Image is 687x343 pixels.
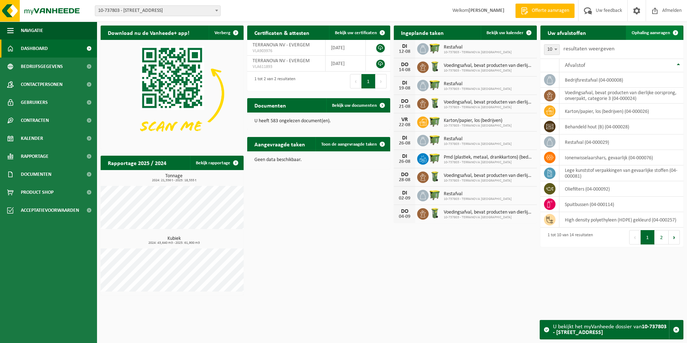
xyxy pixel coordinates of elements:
[215,31,230,35] span: Verberg
[326,98,389,113] a: Bekijk uw documenten
[444,50,512,55] span: 10-737803 - TERRANOVA [GEOGRAPHIC_DATA]
[429,97,441,109] img: WB-0140-HPE-GN-50
[444,197,512,201] span: 10-737803 - TERRANOVA [GEOGRAPHIC_DATA]
[253,58,310,64] span: TERRANOVA NV - EVERGEM
[397,196,412,201] div: 02-09
[559,119,683,134] td: behandeld hout (B) (04-000028)
[559,104,683,119] td: karton/papier, los (bedrijven) (04-000026)
[247,98,293,112] h2: Documenten
[397,49,412,54] div: 12-08
[481,26,536,40] a: Bekijk uw kalender
[444,105,533,110] span: 10-737803 - TERRANOVA [GEOGRAPHIC_DATA]
[559,181,683,197] td: oliefilters (04-000092)
[553,324,667,335] strong: 10-737803 - [STREET_ADDRESS]
[559,88,683,104] td: voedingsafval, bevat producten van dierlijke oorsprong, onverpakt, categorie 3 (04-000024)
[641,230,655,244] button: 1
[544,229,593,245] div: 1 tot 10 van 14 resultaten
[397,104,412,109] div: 21-08
[247,26,317,40] h2: Certificaten & attesten
[21,183,54,201] span: Product Shop
[397,123,412,128] div: 22-08
[429,115,441,128] img: WB-1100-HPE-GN-50
[629,230,641,244] button: Previous
[429,170,441,183] img: WB-0140-HPE-GN-50
[397,44,412,49] div: DI
[429,79,441,91] img: WB-1100-HPE-GN-50
[444,124,512,128] span: 10-737803 - TERRANOVA [GEOGRAPHIC_DATA]
[375,74,387,88] button: Next
[326,56,365,72] td: [DATE]
[21,22,43,40] span: Navigatie
[209,26,243,40] button: Verberg
[444,87,512,91] span: 10-737803 - TERRANOVA [GEOGRAPHIC_DATA]
[429,60,441,73] img: WB-0140-HPE-GN-50
[444,210,533,215] span: Voedingsafval, bevat producten van dierlijke oorsprong, onverpakt, categorie 3
[253,64,320,70] span: VLA611893
[444,142,512,146] span: 10-737803 - TERRANOVA [GEOGRAPHIC_DATA]
[350,74,361,88] button: Previous
[553,320,669,339] div: U bekijkt het myVanheede dossier van
[559,165,683,181] td: lege kunststof verpakkingen van gevaarlijke stoffen (04-000081)
[329,26,389,40] a: Bekijk uw certificaten
[397,154,412,159] div: DI
[397,190,412,196] div: DI
[559,72,683,88] td: bedrijfsrestafval (04-000008)
[444,63,533,69] span: Voedingsafval, bevat producten van dierlijke oorsprong, onverpakt, categorie 3
[444,215,533,220] span: 10-737803 - TERRANOVA [GEOGRAPHIC_DATA]
[397,214,412,219] div: 04-09
[444,100,533,105] span: Voedingsafval, bevat producten van dierlijke oorsprong, onverpakt, categorie 3
[95,6,220,16] span: 10-737803 - TERRANOVA NV - 9940 EVERGEM, GIPSWEG 6
[335,31,377,35] span: Bekijk uw certificaten
[559,134,683,150] td: restafval (04-000029)
[397,141,412,146] div: 26-08
[444,155,533,160] span: Pmd (plastiek, metaal, drankkartons) (bedrijven)
[21,201,79,219] span: Acceptatievoorwaarden
[253,48,320,54] span: VLA903976
[95,5,221,16] span: 10-737803 - TERRANOVA NV - 9940 EVERGEM, GIPSWEG 6
[444,81,512,87] span: Restafval
[444,179,533,183] span: 10-737803 - TERRANOVA [GEOGRAPHIC_DATA]
[429,134,441,146] img: WB-1100-HPE-GN-50
[101,40,244,147] img: Download de VHEPlus App
[315,137,389,151] a: Toon de aangevraagde taken
[104,179,244,182] span: 2024: 21,556 t - 2025: 18,555 t
[254,157,383,163] p: Geen data beschikbaar.
[444,173,533,179] span: Voedingsafval, bevat producten van dierlijke oorsprong, onverpakt, categorie 3
[429,189,441,201] img: WB-1100-HPE-GN-50
[444,45,512,50] span: Restafval
[247,137,312,151] h2: Aangevraagde taken
[21,76,63,93] span: Contactpersonen
[530,7,571,14] span: Offerte aanvragen
[251,73,295,89] div: 1 tot 2 van 2 resultaten
[632,31,670,35] span: Ophaling aanvragen
[394,26,451,40] h2: Ingeplande taken
[397,178,412,183] div: 28-08
[397,117,412,123] div: VR
[544,44,560,55] span: 10
[444,69,533,73] span: 10-737803 - TERRANOVA [GEOGRAPHIC_DATA]
[626,26,683,40] a: Ophaling aanvragen
[21,58,63,76] span: Bedrijfsgegevens
[515,4,575,18] a: Offerte aanvragen
[563,46,614,52] label: resultaten weergeven
[444,160,533,165] span: 10-737803 - TERRANOVA [GEOGRAPHIC_DATA]
[326,40,365,56] td: [DATE]
[397,68,412,73] div: 14-08
[397,135,412,141] div: DI
[565,63,585,68] span: Afvalstof
[332,103,377,108] span: Bekijk uw documenten
[321,142,377,147] span: Toon de aangevraagde taken
[104,174,244,182] h3: Tonnage
[397,99,412,104] div: DO
[669,230,680,244] button: Next
[21,111,49,129] span: Contracten
[21,129,43,147] span: Kalender
[487,31,524,35] span: Bekijk uw kalender
[101,156,174,170] h2: Rapportage 2025 / 2024
[544,45,559,55] span: 10
[21,40,48,58] span: Dashboard
[397,62,412,68] div: DO
[429,207,441,219] img: WB-0140-HPE-GN-50
[254,119,383,124] p: U heeft 583 ongelezen document(en).
[253,42,310,48] span: TERRANOVA NV - EVERGEM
